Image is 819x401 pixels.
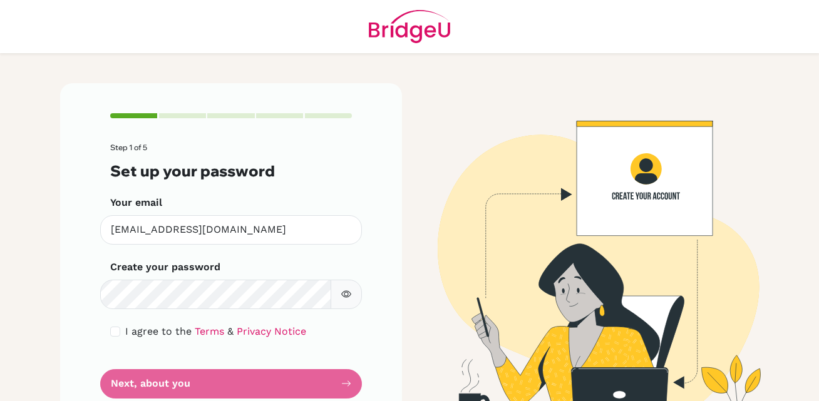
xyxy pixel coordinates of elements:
[227,325,234,337] span: &
[237,325,306,337] a: Privacy Notice
[100,215,362,245] input: Insert your email*
[125,325,192,337] span: I agree to the
[195,325,224,337] a: Terms
[110,195,162,210] label: Your email
[110,162,352,180] h3: Set up your password
[110,260,220,275] label: Create your password
[110,143,147,152] span: Step 1 of 5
